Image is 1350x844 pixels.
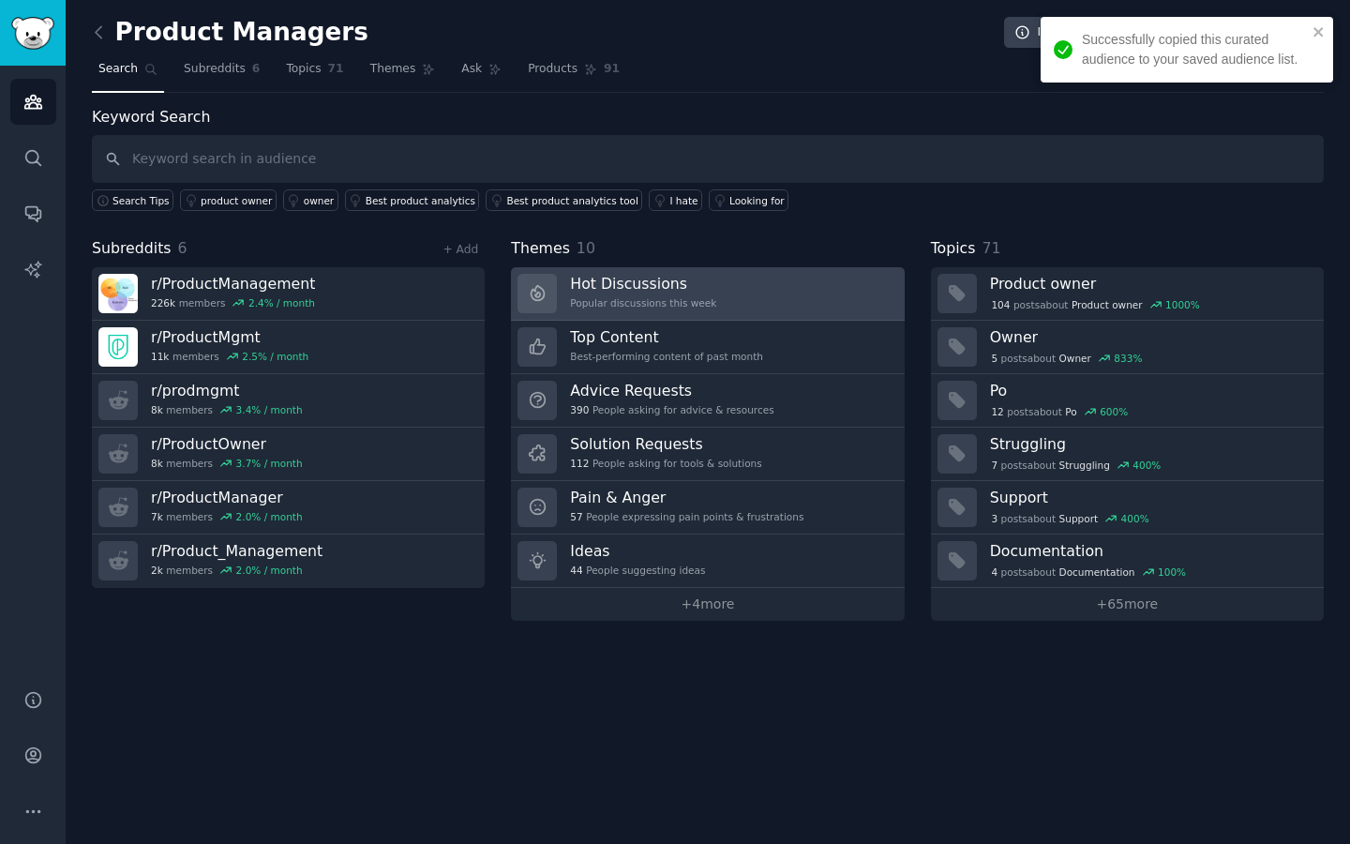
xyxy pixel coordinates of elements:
[931,428,1324,481] a: Struggling7postsaboutStruggling400%
[1158,565,1186,579] div: 100 %
[991,565,997,579] span: 4
[442,243,478,256] a: + Add
[236,510,303,523] div: 2.0 % / month
[151,510,163,523] span: 7k
[931,267,1324,321] a: Product owner104postsaboutProduct owner1000%
[92,374,485,428] a: r/prodmgmt8kmembers3.4% / month
[180,189,277,211] a: product owner
[151,564,163,577] span: 2k
[177,54,266,93] a: Subreddits6
[604,61,620,78] span: 91
[511,588,904,621] a: +4more
[990,274,1311,294] h3: Product owner
[1072,298,1143,311] span: Product owner
[92,481,485,535] a: r/ProductManager7kmembers2.0% / month
[151,350,308,363] div: members
[990,327,1311,347] h3: Owner
[1100,405,1128,418] div: 600 %
[931,535,1324,588] a: Documentation4postsaboutDocumentation100%
[151,403,303,416] div: members
[1121,512,1149,525] div: 400 %
[92,267,485,321] a: r/ProductManagement226kmembers2.4% / month
[511,321,904,374] a: Top ContentBest-performing content of past month
[92,535,485,588] a: r/Product_Management2kmembers2.0% / month
[252,61,261,78] span: 6
[366,194,475,207] div: Best product analytics
[931,374,1324,428] a: Po12postsaboutPo600%
[98,274,138,313] img: ProductManagement
[328,61,344,78] span: 71
[242,350,308,363] div: 2.5 % / month
[151,434,303,454] h3: r/ ProductOwner
[98,327,138,367] img: ProductMgmt
[151,564,322,577] div: members
[570,488,803,507] h3: Pain & Anger
[570,296,716,309] div: Popular discussions this week
[236,564,303,577] div: 2.0 % / month
[991,405,1003,418] span: 12
[1082,30,1307,69] div: Successfully copied this curated audience to your saved audience list.
[570,564,705,577] div: People suggesting ideas
[151,381,303,400] h3: r/ prodmgmt
[151,488,303,507] h3: r/ ProductManager
[92,428,485,481] a: r/ProductOwner8kmembers3.7% / month
[92,321,485,374] a: r/ProductMgmt11kmembers2.5% / month
[511,428,904,481] a: Solution Requests112People asking for tools & solutions
[236,457,303,470] div: 3.7 % / month
[990,488,1311,507] h3: Support
[1059,512,1099,525] span: Support
[577,239,595,257] span: 10
[11,17,54,50] img: GummySearch logo
[570,381,773,400] h3: Advice Requests
[112,194,170,207] span: Search Tips
[151,296,315,309] div: members
[304,194,334,207] div: owner
[570,457,589,470] span: 112
[98,61,138,78] span: Search
[990,564,1188,580] div: post s about
[1312,24,1326,39] button: close
[511,237,570,261] span: Themes
[506,194,637,207] div: Best product analytics tool
[982,239,1000,257] span: 71
[1004,17,1073,49] a: Info
[931,237,976,261] span: Topics
[151,296,175,309] span: 226k
[1114,352,1142,365] div: 833 %
[669,194,697,207] div: I hate
[370,61,416,78] span: Themes
[201,194,272,207] div: product owner
[990,510,1151,527] div: post s about
[151,541,322,561] h3: r/ Product_Management
[248,296,315,309] div: 2.4 % / month
[570,541,705,561] h3: Ideas
[570,510,582,523] span: 57
[92,135,1324,183] input: Keyword search in audience
[151,510,303,523] div: members
[286,61,321,78] span: Topics
[521,54,626,93] a: Products91
[92,18,368,48] h2: Product Managers
[511,481,904,535] a: Pain & Anger57People expressing pain points & frustrations
[649,189,702,211] a: I hate
[511,535,904,588] a: Ideas44People suggesting ideas
[151,457,163,470] span: 8k
[151,327,308,347] h3: r/ ProductMgmt
[1065,405,1076,418] span: Po
[570,327,763,347] h3: Top Content
[486,189,642,211] a: Best product analytics tool
[1059,352,1091,365] span: Owner
[528,61,577,78] span: Products
[92,237,172,261] span: Subreddits
[345,189,480,211] a: Best product analytics
[570,274,716,294] h3: Hot Discussions
[991,352,997,365] span: 5
[729,194,785,207] div: Looking for
[151,274,315,294] h3: r/ ProductManagement
[92,108,210,126] label: Keyword Search
[931,588,1324,621] a: +65more
[511,267,904,321] a: Hot DiscussionsPopular discussions this week
[455,54,508,93] a: Ask
[931,321,1324,374] a: Owner5postsaboutOwner833%
[991,298,1010,311] span: 104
